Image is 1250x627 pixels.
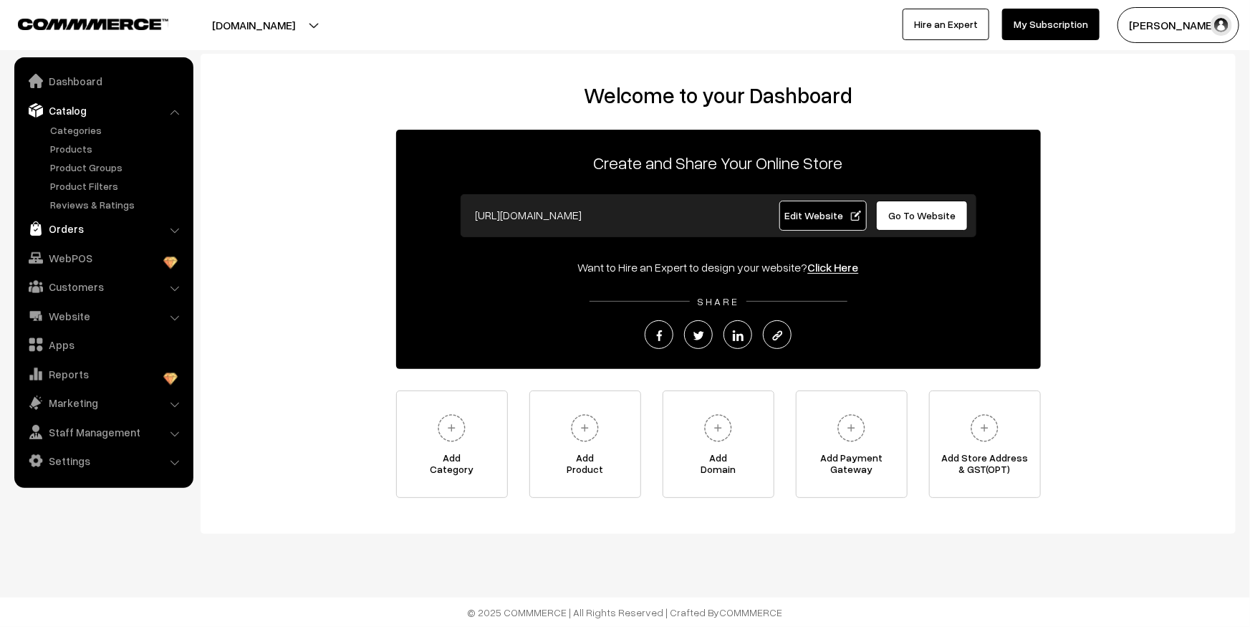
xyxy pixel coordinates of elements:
p: Create and Share Your Online Store [396,150,1041,176]
a: Go To Website [876,201,968,231]
a: Catalog [18,97,188,123]
div: Want to Hire an Expert to design your website? [396,259,1041,276]
img: plus.svg [832,408,871,448]
a: AddDomain [663,391,774,498]
a: AddProduct [529,391,641,498]
a: COMMMERCE [18,14,143,32]
span: Edit Website [784,209,861,221]
span: SHARE [690,295,746,307]
a: Dashboard [18,68,188,94]
a: Products [47,141,188,156]
span: Add Store Address & GST(OPT) [930,452,1040,481]
a: Add PaymentGateway [796,391,908,498]
a: Reports [18,361,188,387]
a: WebPOS [18,245,188,271]
span: Add Payment Gateway [797,452,907,481]
a: COMMMERCE [720,606,783,618]
a: Click Here [808,260,859,274]
a: Categories [47,123,188,138]
a: Staff Management [18,419,188,445]
a: Product Groups [47,160,188,175]
a: Marketing [18,390,188,416]
a: Settings [18,448,188,474]
button: [DOMAIN_NAME] [162,7,345,43]
a: Edit Website [779,201,867,231]
span: Add Product [530,452,640,481]
img: plus.svg [965,408,1004,448]
a: My Subscription [1002,9,1100,40]
a: Customers [18,274,188,300]
span: Add Category [397,452,507,481]
img: COMMMERCE [18,19,168,29]
h2: Welcome to your Dashboard [215,82,1221,108]
a: Reviews & Ratings [47,197,188,212]
button: [PERSON_NAME] [1117,7,1239,43]
a: Hire an Expert [903,9,989,40]
a: Product Filters [47,178,188,193]
span: Add Domain [663,452,774,481]
img: plus.svg [698,408,738,448]
a: Orders [18,216,188,241]
a: Website [18,303,188,329]
img: plus.svg [565,408,605,448]
img: user [1211,14,1232,36]
a: AddCategory [396,391,508,498]
img: plus.svg [432,408,471,448]
a: Add Store Address& GST(OPT) [929,391,1041,498]
a: Apps [18,332,188,358]
span: Go To Website [888,209,956,221]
